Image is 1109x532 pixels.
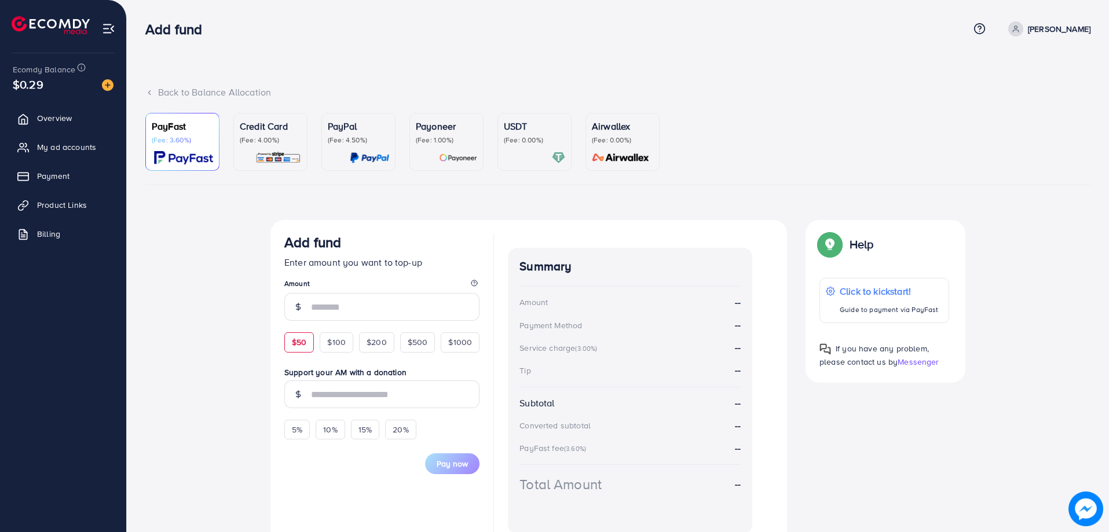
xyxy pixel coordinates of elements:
[292,424,302,435] span: 5%
[519,397,554,410] div: Subtotal
[152,119,213,133] p: PayFast
[519,259,741,274] h4: Summary
[367,336,387,348] span: $200
[519,442,590,454] div: PayFast fee
[240,119,301,133] p: Credit Card
[284,278,480,293] legend: Amount
[735,296,741,309] strong: --
[240,135,301,145] p: (Fee: 4.00%)
[358,424,372,435] span: 15%
[819,234,840,255] img: Popup guide
[154,151,213,164] img: card
[9,193,118,217] a: Product Links
[898,356,939,368] span: Messenger
[37,141,96,153] span: My ad accounts
[284,366,480,378] label: Support your AM with a donation
[416,119,477,133] p: Payoneer
[292,336,306,348] span: $50
[328,119,389,133] p: PayPal
[350,151,389,164] img: card
[102,22,115,35] img: menu
[1028,22,1090,36] p: [PERSON_NAME]
[588,151,653,164] img: card
[425,453,480,474] button: Pay now
[564,444,586,453] small: (3.60%)
[1068,491,1103,526] img: image
[819,343,929,368] span: If you have any problem, please contact us by
[735,419,741,432] strong: --
[328,135,389,145] p: (Fee: 4.50%)
[408,336,428,348] span: $500
[284,234,341,251] h3: Add fund
[519,420,591,431] div: Converted subtotal
[327,336,346,348] span: $100
[9,135,118,159] a: My ad accounts
[448,336,472,348] span: $1000
[323,424,337,435] span: 10%
[152,135,213,145] p: (Fee: 3.60%)
[519,320,582,331] div: Payment Method
[735,364,741,376] strong: --
[592,135,653,145] p: (Fee: 0.00%)
[519,365,530,376] div: Tip
[439,151,477,164] img: card
[416,135,477,145] p: (Fee: 1.00%)
[1004,21,1090,36] a: [PERSON_NAME]
[145,21,211,38] h3: Add fund
[552,151,565,164] img: card
[12,16,90,34] img: logo
[13,76,43,93] span: $0.29
[37,112,72,124] span: Overview
[735,442,741,454] strong: --
[850,237,874,251] p: Help
[37,228,60,240] span: Billing
[575,344,597,353] small: (3.00%)
[37,199,87,211] span: Product Links
[592,119,653,133] p: Airwallex
[840,284,938,298] p: Click to kickstart!
[145,86,1090,99] div: Back to Balance Allocation
[519,474,602,494] div: Total Amount
[284,255,480,269] p: Enter amount you want to top-up
[9,222,118,245] a: Billing
[102,79,114,91] img: image
[840,303,938,317] p: Guide to payment via PayFast
[13,64,75,75] span: Ecomdy Balance
[504,119,565,133] p: USDT
[735,397,741,410] strong: --
[735,478,741,491] strong: --
[519,342,601,354] div: Service charge
[519,296,548,308] div: Amount
[504,135,565,145] p: (Fee: 0.00%)
[735,341,741,354] strong: --
[255,151,301,164] img: card
[437,458,468,469] span: Pay now
[9,164,118,188] a: Payment
[393,424,408,435] span: 20%
[9,107,118,130] a: Overview
[819,343,831,355] img: Popup guide
[37,170,69,182] span: Payment
[735,318,741,332] strong: --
